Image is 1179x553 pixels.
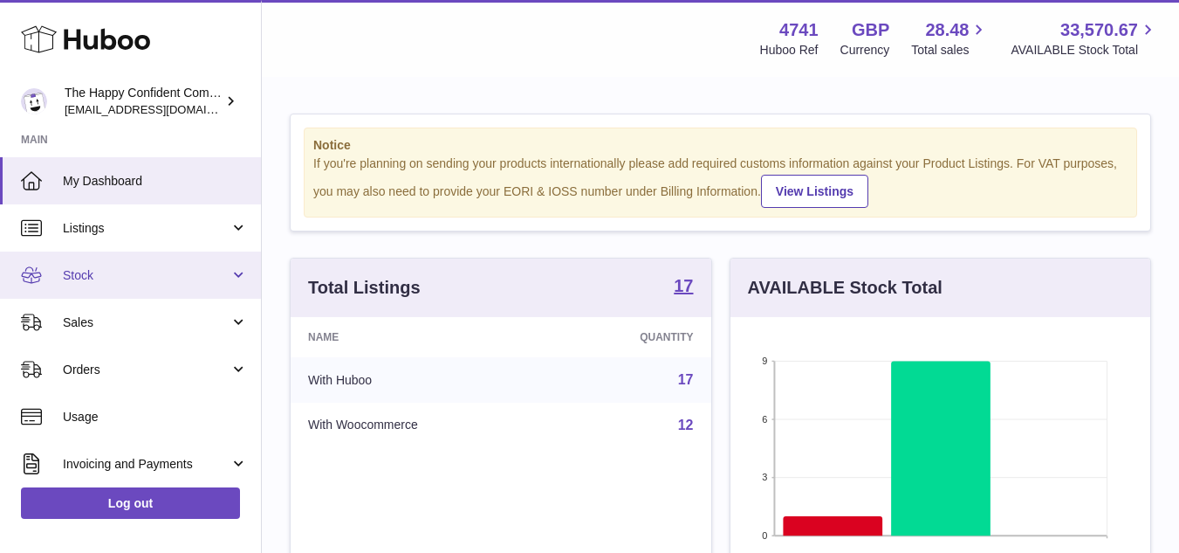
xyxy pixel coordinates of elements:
[852,18,889,42] strong: GBP
[678,418,694,432] a: 12
[308,276,421,300] h3: Total Listings
[291,317,552,357] th: Name
[779,18,819,42] strong: 4741
[674,277,693,294] strong: 17
[63,267,230,284] span: Stock
[65,85,222,118] div: The Happy Confident Company
[21,487,240,519] a: Log out
[1060,18,1138,42] span: 33,570.67
[762,530,767,541] text: 0
[762,356,767,366] text: 9
[291,357,552,403] td: With Huboo
[63,362,230,378] span: Orders
[552,317,711,357] th: Quantity
[65,102,257,116] span: [EMAIL_ADDRESS][DOMAIN_NAME]
[63,173,248,190] span: My Dashboard
[911,18,989,59] a: 28.48 Total sales
[678,372,694,387] a: 17
[761,175,868,208] a: View Listings
[291,403,552,448] td: With Woocommerce
[840,42,890,59] div: Currency
[21,88,47,114] img: contact@happyconfident.com
[925,18,969,42] span: 28.48
[760,42,819,59] div: Huboo Ref
[63,409,248,425] span: Usage
[1011,18,1158,59] a: 33,570.67 AVAILABLE Stock Total
[63,456,230,473] span: Invoicing and Payments
[674,277,693,298] a: 17
[762,472,767,482] text: 3
[63,315,230,331] span: Sales
[1011,42,1158,59] span: AVAILABLE Stock Total
[313,156,1128,208] div: If you're planning on sending your products internationally please add required customs informati...
[313,137,1128,154] strong: Notice
[748,276,943,300] h3: AVAILABLE Stock Total
[762,414,767,425] text: 6
[911,42,989,59] span: Total sales
[63,220,230,237] span: Listings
